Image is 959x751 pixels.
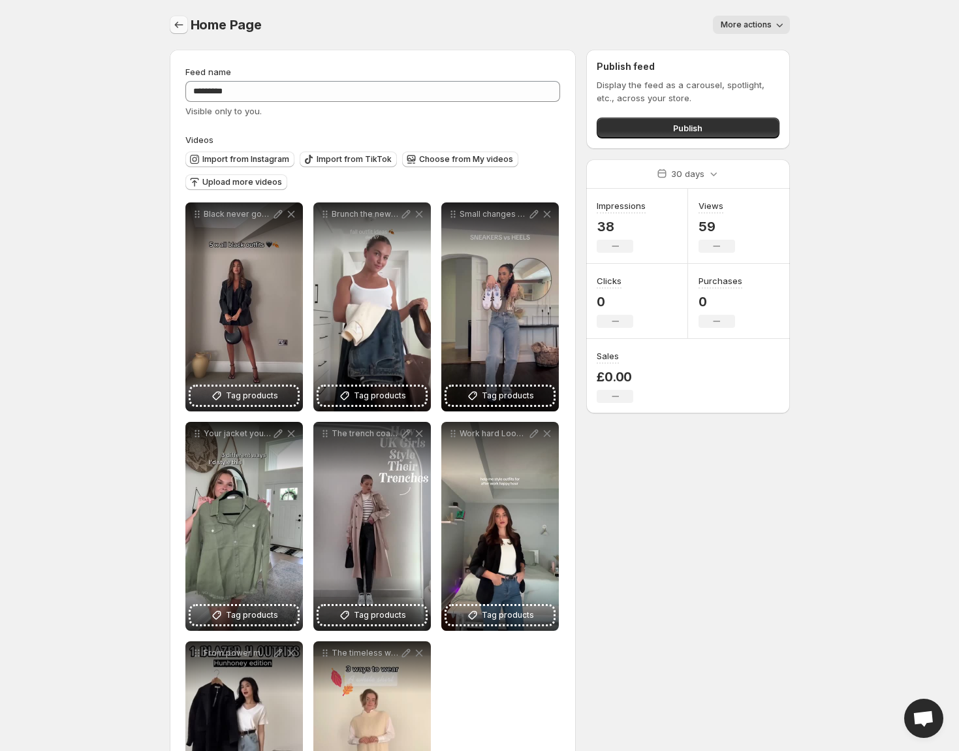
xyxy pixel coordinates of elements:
p: Small changes big impact [460,209,527,219]
span: Tag products [482,609,534,622]
button: Tag products [447,606,554,624]
div: The trench coat a forever classicTag products [313,422,431,631]
p: 0 [699,294,742,310]
button: Upload more videos [185,174,287,190]
p: 30 days [671,167,704,180]
button: Import from Instagram [185,152,294,167]
span: Home Page [191,17,262,33]
span: Upload more videos [202,177,282,187]
span: Tag products [226,389,278,402]
div: Open chat [904,699,943,738]
p: From power moves to playful nights The magic of a blazer [204,648,272,658]
p: Brunch the new runway Which style would you pick this weekend looks Hunhoney autumndays autumnstyle [332,209,400,219]
span: Publish [673,121,702,135]
button: More actions [713,16,790,34]
p: 0 [597,294,633,310]
p: Black never goes out of style Which look matches your [DATE] mood hunhoney outfittoday girlsoutfi... [204,209,272,219]
span: More actions [721,20,772,30]
button: Tag products [191,387,298,405]
span: Feed name [185,67,231,77]
h2: Publish feed [597,60,779,73]
button: Import from TikTok [300,152,397,167]
div: Work hard Look chic Effortless transition from desk to dinnerTag products [441,422,559,631]
span: Import from Instagram [202,154,289,165]
button: Tag products [319,606,426,624]
p: Your jacket your mood Which one is your [DATE] mood [204,428,272,439]
p: Work hard Look chic Effortless transition from desk to dinner [460,428,527,439]
p: £0.00 [597,369,633,385]
h3: Purchases [699,274,742,287]
span: Visible only to you. [185,106,262,116]
span: Import from TikTok [317,154,392,165]
h3: Views [699,199,723,212]
p: 38 [597,219,646,234]
button: Tag products [447,387,554,405]
span: Choose from My videos [419,154,513,165]
div: Small changes big impactTag products [441,202,559,411]
span: Tag products [482,389,534,402]
span: Tag products [354,609,406,622]
button: Tag products [191,606,298,624]
p: The trench coat a forever classic [332,428,400,439]
button: Publish [597,118,779,138]
span: Tag products [354,389,406,402]
button: Tag products [319,387,426,405]
div: Brunch the new runway Which style would you pick this weekend looks Hunhoney autumndays autumnsty... [313,202,431,411]
span: Videos [185,135,213,145]
h3: Clicks [597,274,621,287]
button: Choose from My videos [402,152,518,167]
h3: Sales [597,349,619,362]
span: Tag products [226,609,278,622]
button: Settings [170,16,188,34]
p: 59 [699,219,735,234]
div: Black never goes out of style Which look matches your [DATE] mood hunhoney outfittoday girlsoutfi... [185,202,303,411]
p: The timeless white shirt reinvented Which look is your vibe [DATE] autumnstyle effortlessstyle uk... [332,648,400,658]
div: Your jacket your mood Which one is your [DATE] moodTag products [185,422,303,631]
p: Display the feed as a carousel, spotlight, etc., across your store. [597,78,779,104]
h3: Impressions [597,199,646,212]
